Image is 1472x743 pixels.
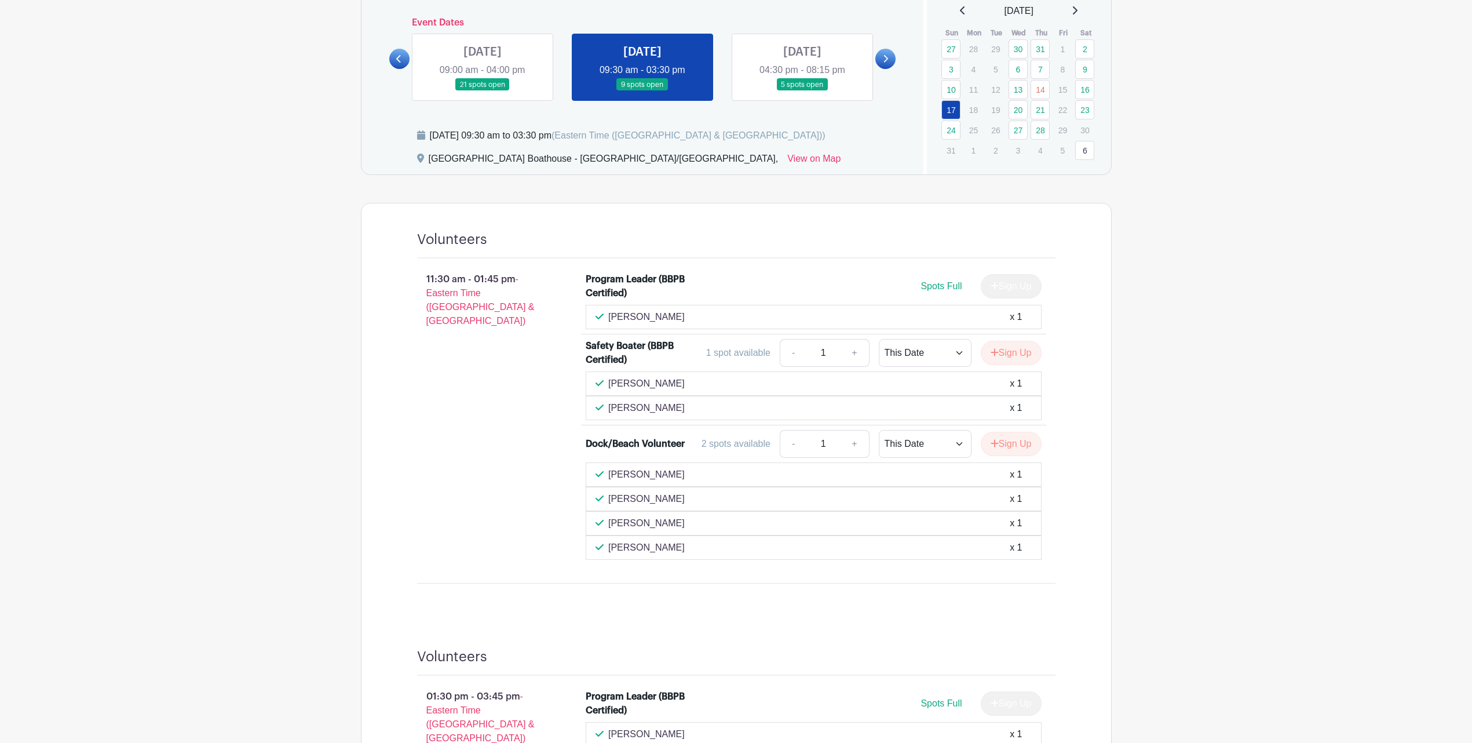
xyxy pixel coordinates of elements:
[964,101,983,119] p: 18
[921,698,962,708] span: Spots Full
[608,541,685,555] p: [PERSON_NAME]
[1010,541,1022,555] div: x 1
[964,141,983,159] p: 1
[1010,401,1022,415] div: x 1
[1075,121,1094,139] p: 30
[608,492,685,506] p: [PERSON_NAME]
[608,310,685,324] p: [PERSON_NAME]
[1053,40,1072,58] p: 1
[840,430,869,458] a: +
[964,121,983,139] p: 25
[586,339,686,367] div: Safety Boater (BBPB Certified)
[1030,27,1053,39] th: Thu
[608,727,685,741] p: [PERSON_NAME]
[706,346,770,360] div: 1 spot available
[586,272,686,300] div: Program Leader (BBPB Certified)
[1053,141,1072,159] p: 5
[1053,27,1075,39] th: Fri
[986,101,1005,119] p: 19
[780,430,806,458] a: -
[1031,80,1050,99] a: 14
[941,60,960,79] a: 3
[941,100,960,119] a: 17
[1009,141,1028,159] p: 3
[1075,27,1097,39] th: Sat
[986,40,1005,58] p: 29
[964,60,983,78] p: 4
[1009,60,1028,79] a: 6
[1031,141,1050,159] p: 4
[941,39,960,59] a: 27
[941,27,963,39] th: Sun
[1009,80,1028,99] a: 13
[1031,39,1050,59] a: 31
[608,468,685,482] p: [PERSON_NAME]
[1053,81,1072,99] p: 15
[787,152,841,170] a: View on Map
[840,339,869,367] a: +
[608,401,685,415] p: [PERSON_NAME]
[426,274,535,326] span: - Eastern Time ([GEOGRAPHIC_DATA] & [GEOGRAPHIC_DATA])
[1010,377,1022,391] div: x 1
[1053,60,1072,78] p: 8
[780,339,806,367] a: -
[417,231,487,248] h4: Volunteers
[1009,100,1028,119] a: 20
[1010,310,1022,324] div: x 1
[429,152,779,170] div: [GEOGRAPHIC_DATA] Boathouse - [GEOGRAPHIC_DATA]/[GEOGRAPHIC_DATA],
[1009,121,1028,140] a: 27
[551,130,826,140] span: (Eastern Time ([GEOGRAPHIC_DATA] & [GEOGRAPHIC_DATA]))
[1010,516,1022,530] div: x 1
[586,437,685,451] div: Dock/Beach Volunteer
[1009,39,1028,59] a: 30
[608,516,685,530] p: [PERSON_NAME]
[1008,27,1031,39] th: Wed
[1005,4,1033,18] span: [DATE]
[986,141,1005,159] p: 2
[702,437,770,451] div: 2 spots available
[417,649,487,665] h4: Volunteers
[986,60,1005,78] p: 5
[1075,100,1094,119] a: 23
[1010,468,1022,482] div: x 1
[1010,492,1022,506] div: x 1
[981,341,1042,365] button: Sign Up
[608,377,685,391] p: [PERSON_NAME]
[1053,121,1072,139] p: 29
[986,81,1005,99] p: 12
[964,81,983,99] p: 11
[1053,101,1072,119] p: 22
[986,121,1005,139] p: 26
[981,432,1042,456] button: Sign Up
[399,268,568,333] p: 11:30 am - 01:45 pm
[964,40,983,58] p: 28
[1075,39,1094,59] a: 2
[941,141,960,159] p: 31
[1075,80,1094,99] a: 16
[1031,100,1050,119] a: 21
[921,281,962,291] span: Spots Full
[1031,121,1050,140] a: 28
[410,17,876,28] h6: Event Dates
[941,80,960,99] a: 10
[1075,60,1094,79] a: 9
[1075,141,1094,160] a: 6
[985,27,1008,39] th: Tue
[430,129,826,143] div: [DATE] 09:30 am to 03:30 pm
[963,27,986,39] th: Mon
[1010,727,1022,741] div: x 1
[941,121,960,140] a: 24
[1031,60,1050,79] a: 7
[586,690,686,717] div: Program Leader (BBPB Certified)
